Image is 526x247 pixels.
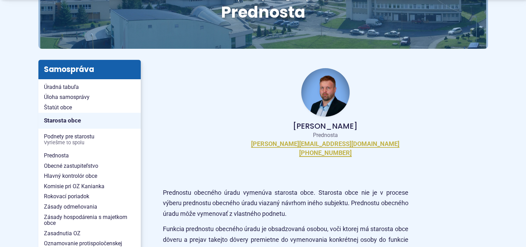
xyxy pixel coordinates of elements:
span: Komisie pri OZ Kanianka [44,181,135,192]
span: Úradná tabuľa [44,82,135,92]
a: Podnety pre starostuVyriešme to spolu [38,131,141,148]
span: Štatút obce [44,102,135,113]
a: Zásady hospodárenia s majetkom obce [38,212,141,228]
span: Rokovací poriadok [44,191,135,202]
a: Prednosta [38,150,141,161]
a: Zasadnutia OZ [38,228,141,239]
a: Úradná tabuľa [38,82,141,92]
span: Starosta obce [44,115,135,126]
a: [PHONE_NUMBER] [299,149,352,157]
a: Hlavný kontrolór obce [38,171,141,181]
h3: Samospráva [38,60,141,79]
img: Fotka - prednosta obecného úradu [301,68,350,117]
span: Úloha samosprávy [44,92,135,102]
a: [PERSON_NAME][EMAIL_ADDRESS][DOMAIN_NAME] [251,140,399,148]
p: Prednosta [174,132,477,139]
span: Zásady hospodárenia s majetkom obce [44,212,135,228]
p: Prednostu obecného úradu vymenúva starosta obce. Starosta obce nie je v procese výberu prednostu ... [163,187,408,219]
a: Rokovací poriadok [38,191,141,202]
a: Zásady odmeňovania [38,202,141,212]
a: Komisie pri OZ Kanianka [38,181,141,192]
span: Vyriešme to spolu [44,140,135,146]
span: Prednosta [44,150,135,161]
a: Úloha samosprávy [38,92,141,102]
span: Zásady odmeňovania [44,202,135,212]
a: Štatút obce [38,102,141,113]
a: Obecné zastupiteľstvo [38,161,141,171]
span: Podnety pre starostu [44,131,135,148]
a: Starosta obce [38,113,141,129]
span: Zasadnutia OZ [44,228,135,239]
p: [PERSON_NAME] [174,122,477,130]
span: Obecné zastupiteľstvo [44,161,135,171]
span: Hlavný kontrolór obce [44,171,135,181]
span: Prednosta [221,1,305,23]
